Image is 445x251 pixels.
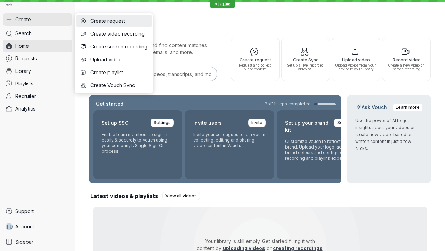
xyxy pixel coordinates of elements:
[5,223,9,230] span: T
[165,192,197,199] span: View all videos
[102,119,129,128] h2: Set up SSO
[90,30,147,37] span: Create video recording
[284,58,327,62] span: Create Sync
[162,192,200,200] a: View all videos
[15,208,34,215] span: Support
[15,238,33,245] span: Sidebar
[385,63,428,71] span: Create a new video or screen recording
[265,101,311,107] span: 2 of 11 steps completed
[285,139,357,161] p: Customize Vouch to reflect your brand. Upload your logo, adjust brand colours and configure the r...
[3,3,15,8] a: Go to homepage
[355,117,423,152] p: Use the power of AI to get insights about your videos or create new video-based or written conten...
[89,14,431,33] h1: Hi, Test!
[90,192,158,200] h2: Latest videos & playlists
[15,43,29,50] span: Home
[337,119,354,126] span: Settings
[3,205,72,218] a: Support
[231,38,280,81] button: Create requestRequest and collect video content
[15,30,32,37] span: Search
[90,69,147,76] span: Create playlist
[15,68,31,75] span: Library
[396,104,420,111] span: Learn more
[15,80,33,87] span: Playlists
[15,105,35,112] span: Analytics
[15,16,31,23] span: Create
[3,13,72,26] button: Create
[265,101,336,107] a: 2of11steps completed
[273,245,323,251] a: creating recordings
[76,66,152,79] button: Create playlist
[9,223,13,230] span: U
[193,119,222,128] h2: Invite users
[3,102,72,115] a: Analytics
[3,52,72,65] a: Requests
[385,58,428,62] span: Record video
[76,28,152,40] button: Create video recording
[15,55,37,62] span: Requests
[90,82,147,89] span: Create Vouch Sync
[3,236,72,248] a: Sidebar
[76,15,152,27] button: Create request
[76,79,152,92] button: Create Vouch Sync
[90,56,147,63] span: Upload video
[285,119,330,135] h2: Set up your brand kit
[151,119,174,127] a: Settings
[15,223,34,230] span: Account
[193,132,266,149] p: Invite your colleagues to join you in collecting, editing and sharing video content in Vouch.
[251,119,262,126] span: Invite
[334,119,357,127] a: Settings
[154,119,171,126] span: Settings
[95,100,125,107] h2: Get started
[76,40,152,53] button: Create screen recording
[393,103,423,112] a: Learn more
[281,38,330,81] button: Create SyncSet up a live, recorded video call
[3,65,72,77] a: Library
[223,245,265,251] a: uploading videos
[234,63,276,71] span: Request and collect video content
[3,40,72,52] a: Home
[3,90,72,102] a: Recruiter
[3,27,72,40] a: Search
[234,58,276,62] span: Create request
[382,38,431,81] button: Record videoCreate a new video or screen recording
[355,104,388,111] h2: Ask Vouch
[335,63,377,71] span: Upload videos from your device to your library
[90,17,147,24] span: Create request
[3,77,72,90] a: Playlists
[89,42,218,56] p: Search for any keywords and find content matches through transcriptions, user emails, and more.
[15,93,36,100] span: Recruiter
[102,132,174,154] p: Enable team members to sign in easily & securely to Vouch using your company’s Single Sign On pro...
[284,63,327,71] span: Set up a live, recorded video call
[3,220,72,233] a: TUAccount
[332,38,380,81] button: Upload videoUpload videos from your device to your library
[248,119,266,127] a: Invite
[90,43,147,50] span: Create screen recording
[76,53,152,66] button: Upload video
[335,58,377,62] span: Upload video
